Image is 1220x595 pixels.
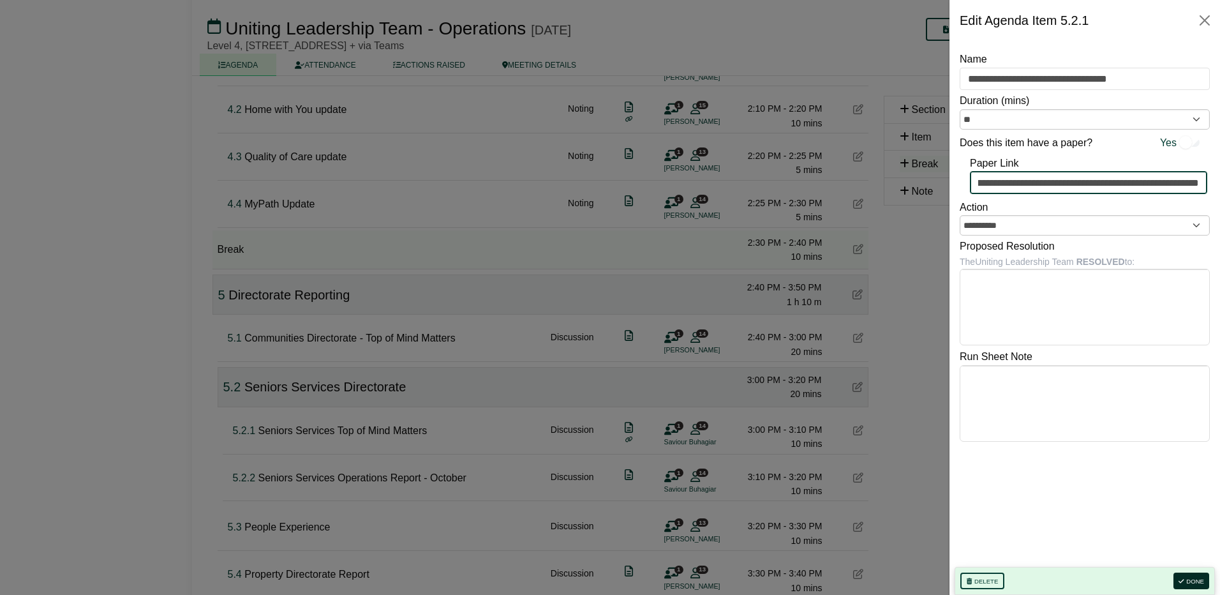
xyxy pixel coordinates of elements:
label: Name [960,51,987,68]
label: Run Sheet Note [960,349,1032,365]
button: Delete [960,573,1004,589]
b: RESOLVED [1076,257,1125,267]
span: Yes [1160,135,1177,151]
button: Done [1173,573,1209,589]
label: Proposed Resolution [960,238,1055,255]
div: The Uniting Leadership Team to: [960,255,1210,269]
button: Close [1194,10,1215,31]
label: Duration (mins) [960,93,1029,109]
label: Paper Link [970,155,1019,172]
label: Action [960,199,988,216]
label: Does this item have a paper? [960,135,1092,151]
div: Edit Agenda Item 5.2.1 [960,10,1089,31]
